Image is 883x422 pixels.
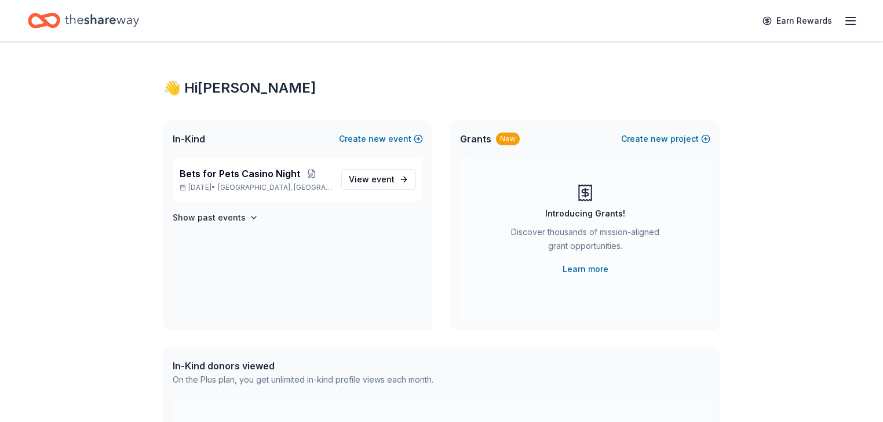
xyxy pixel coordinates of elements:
[651,132,668,146] span: new
[460,132,491,146] span: Grants
[218,183,332,192] span: [GEOGRAPHIC_DATA], [GEOGRAPHIC_DATA]
[341,169,416,190] a: View event
[756,10,839,31] a: Earn Rewards
[545,207,625,221] div: Introducing Grants!
[349,173,395,186] span: View
[339,132,423,146] button: Createnewevent
[371,174,395,184] span: event
[368,132,386,146] span: new
[173,359,433,373] div: In-Kind donors viewed
[506,225,664,258] div: Discover thousands of mission-aligned grant opportunities.
[173,211,258,225] button: Show past events
[496,133,520,145] div: New
[563,262,608,276] a: Learn more
[173,373,433,387] div: On the Plus plan, you get unlimited in-kind profile views each month.
[163,79,720,97] div: 👋 Hi [PERSON_NAME]
[180,167,300,181] span: Bets for Pets Casino Night
[173,132,205,146] span: In-Kind
[180,183,332,192] p: [DATE] •
[173,211,246,225] h4: Show past events
[28,7,139,34] a: Home
[621,132,710,146] button: Createnewproject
